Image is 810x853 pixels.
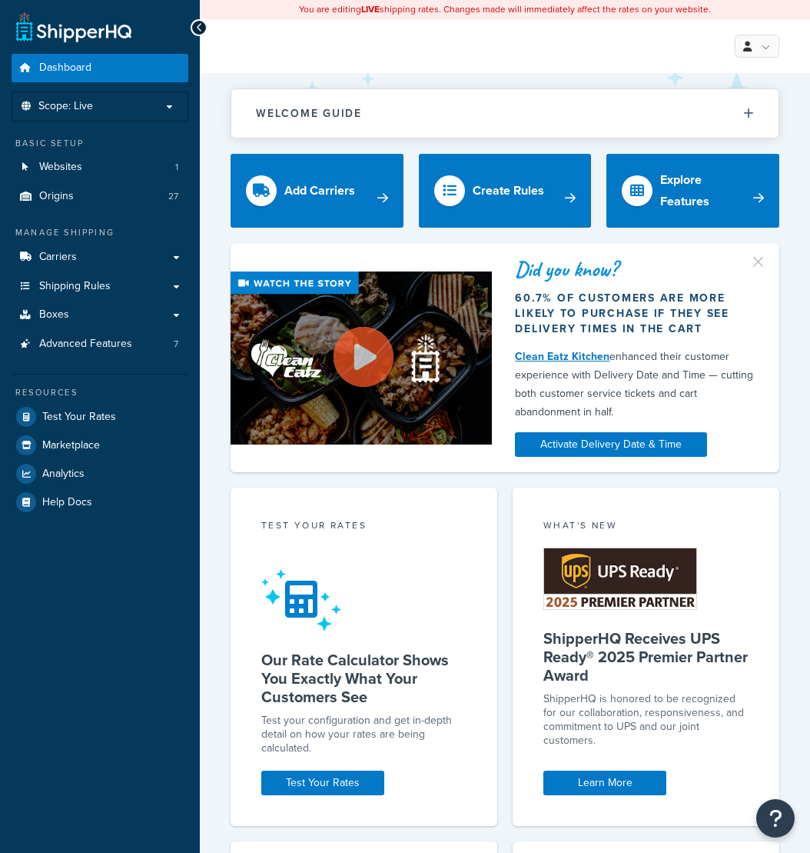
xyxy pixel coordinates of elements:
[12,460,188,488] a: Analytics
[42,496,92,509] span: Help Docs
[12,431,188,459] a: Marketplace
[39,338,132,351] span: Advanced Features
[39,308,69,322] span: Boxes
[12,330,188,358] li: Advanced Features
[12,182,188,211] a: Origins27
[12,153,188,182] a: Websites1
[42,411,116,424] span: Test Your Rates
[42,439,100,452] span: Marketplace
[231,89,778,138] button: Welcome Guide
[12,272,188,301] a: Shipping Rules
[39,161,82,174] span: Websites
[660,169,753,212] div: Explore Features
[261,714,466,755] div: Test your configuration and get in-depth detail on how your rates are being calculated.
[12,488,188,516] a: Help Docs
[606,154,779,228] a: Explore Features
[515,291,756,337] div: 60.7% of customers are more likely to purchase if they see delivery times in the cart
[39,62,91,75] span: Dashboard
[515,348,609,365] a: Clean Eatz Kitchen
[38,100,93,113] span: Scope: Live
[256,108,362,119] h2: Welcome Guide
[284,180,355,202] div: Add Carriers
[39,190,74,203] span: Origins
[756,799,795,838] button: Open Resource Center
[473,180,544,202] div: Create Rules
[543,629,749,685] h5: ShipperHQ Receives UPS Ready® 2025 Premier Partner Award
[39,280,111,293] span: Shipping Rules
[168,190,178,203] span: 27
[261,518,466,536] div: Test your rates
[175,161,178,174] span: 1
[42,468,85,481] span: Analytics
[543,518,749,536] div: What's New
[12,330,188,358] a: Advanced Features7
[12,182,188,211] li: Origins
[515,432,707,457] a: Activate Delivery Date & Time
[12,386,188,399] div: Resources
[12,226,188,239] div: Manage Shipping
[12,243,188,272] a: Carriers
[12,301,188,329] a: Boxes
[231,154,403,228] a: Add Carriers
[261,651,466,706] h5: Our Rate Calculator Shows You Exactly What Your Customers See
[515,258,756,280] div: Did you know?
[12,153,188,182] li: Websites
[419,154,592,228] a: Create Rules
[12,54,188,82] a: Dashboard
[231,272,492,444] img: Video thumbnail
[515,348,756,422] div: enhanced their customer experience with Delivery Date and Time — cutting both customer service ti...
[174,338,178,351] span: 7
[261,771,384,795] a: Test Your Rates
[543,771,666,795] a: Learn More
[12,137,188,150] div: Basic Setup
[12,403,188,431] a: Test Your Rates
[543,692,749,748] p: ShipperHQ is honored to be recognized for our collaboration, responsiveness, and commitment to UP...
[361,2,380,16] b: LIVE
[39,251,77,264] span: Carriers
